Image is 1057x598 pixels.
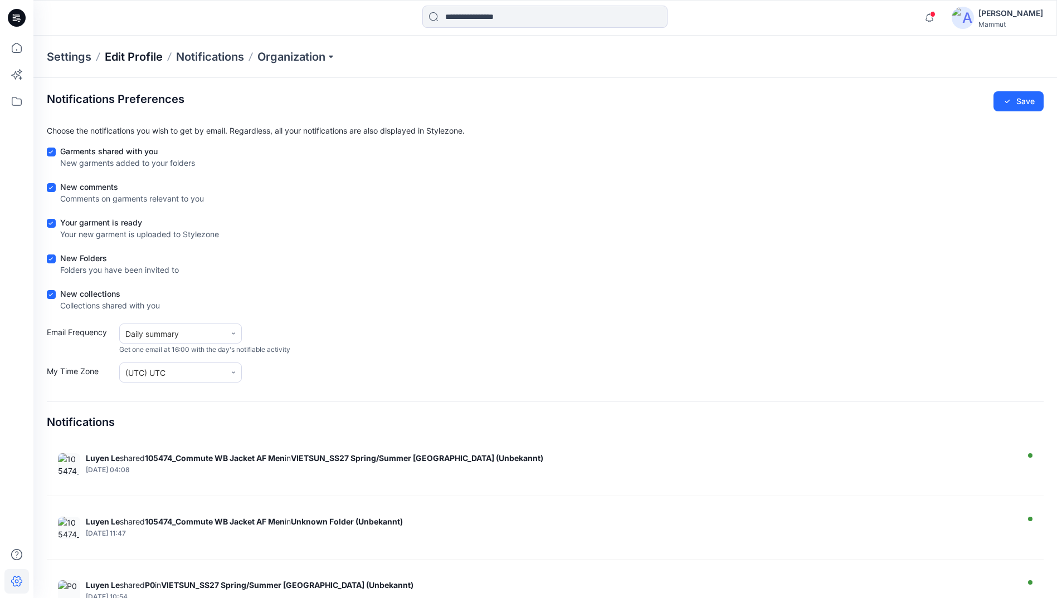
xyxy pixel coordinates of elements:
[125,367,220,379] div: (UTC) UTC
[60,181,204,193] div: New comments
[47,92,184,106] h2: Notifications Preferences
[145,453,285,463] strong: 105474_Commute WB Jacket AF Men
[86,466,1015,474] div: Thursday, August 14, 2025 04:08
[47,326,114,355] label: Email Frequency
[86,453,1015,463] div: shared in
[47,365,114,383] label: My Time Zone
[291,517,403,526] strong: Unknown Folder (Unbekannt)
[60,145,195,157] div: Garments shared with you
[86,580,1015,590] div: shared in
[47,415,115,429] h4: Notifications
[125,328,220,340] div: Daily summary
[60,300,160,311] div: Collections shared with you
[86,517,1015,526] div: shared in
[978,20,1043,28] div: Mammut
[47,49,91,65] p: Settings
[60,252,179,264] div: New Folders
[145,517,285,526] strong: 105474_Commute WB Jacket AF Men
[60,228,219,240] div: Your new garment is uploaded to Stylezone
[60,264,179,276] div: Folders you have been invited to
[60,157,195,169] div: New garments added to your folders
[993,91,1044,111] button: Save
[47,125,1044,136] p: Choose the notifications you wish to get by email. Regardless, all your notifications are also di...
[105,49,163,65] a: Edit Profile
[978,7,1043,20] div: [PERSON_NAME]
[86,580,120,590] strong: Luyen Le
[60,217,219,228] div: Your garment is ready
[60,288,160,300] div: New collections
[161,580,413,590] strong: VIETSUN_SS27 Spring/Summer [GEOGRAPHIC_DATA] (Unbekannt)
[86,530,1015,537] div: Wednesday, August 13, 2025 11:47
[58,517,80,539] img: 105474_Commute WB Jacket AF Men
[86,517,120,526] strong: Luyen Le
[86,453,120,463] strong: Luyen Le
[291,453,543,463] strong: VIETSUN_SS27 Spring/Summer [GEOGRAPHIC_DATA] (Unbekannt)
[119,345,290,355] span: Get one email at 16:00 with the day's notifiable activity
[145,580,155,590] strong: P0
[176,49,244,65] a: Notifications
[952,7,974,29] img: avatar
[58,453,80,476] img: 105474_Commute WB Jacket AF Men
[60,193,204,204] div: Comments on garments relevant to you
